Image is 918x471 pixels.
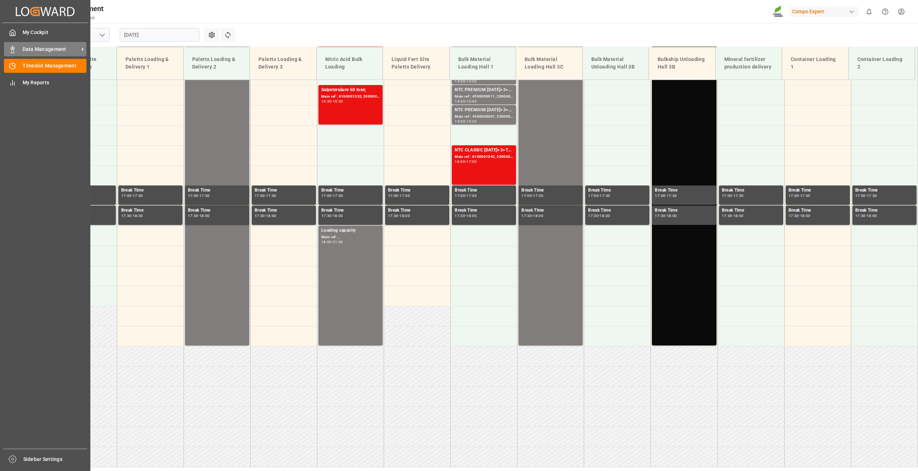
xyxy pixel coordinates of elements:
[465,80,466,83] div: -
[333,214,343,217] div: 18:00
[255,194,265,197] div: 17:00
[455,154,513,160] div: Main ref : 6100001042, 2000000209;
[121,194,132,197] div: 17:00
[4,59,86,73] a: Timeslot Management
[322,53,377,74] div: Nitric Acid Bulk Loading
[521,214,532,217] div: 17:30
[722,207,780,214] div: Break Time
[131,214,132,217] div: -
[455,86,513,94] div: NTC PREMIUM [DATE]+3+TE BULK;
[655,194,665,197] div: 17:00
[588,214,598,217] div: 17:30
[877,4,893,20] button: Help Center
[321,227,380,234] div: Loading capacity
[455,147,513,154] div: NTC CLASSIC [DATE]+3+TE BULK;
[465,100,466,103] div: -
[466,120,477,123] div: 15:30
[598,214,600,217] div: -
[521,207,580,214] div: Break Time
[23,46,79,53] span: Data Management
[333,194,343,197] div: 17:30
[732,214,733,217] div: -
[265,194,266,197] div: -
[188,207,246,214] div: Break Time
[321,187,380,194] div: Break Time
[465,120,466,123] div: -
[332,194,333,197] div: -
[121,214,132,217] div: 17:30
[667,194,677,197] div: 17:30
[255,214,265,217] div: 17:30
[521,187,580,194] div: Break Time
[788,53,843,74] div: Container Loading 1
[532,214,533,217] div: -
[466,160,477,163] div: 17:00
[321,194,332,197] div: 17:00
[722,214,732,217] div: 17:30
[388,194,398,197] div: 17:00
[23,456,87,463] span: Sidebar Settings
[4,25,86,39] a: My Cockpit
[199,214,210,217] div: 18:00
[533,214,543,217] div: 18:00
[332,240,333,244] div: -
[465,194,466,197] div: -
[188,214,198,217] div: 17:30
[332,214,333,217] div: -
[867,214,877,217] div: 18:00
[455,107,513,114] div: NTC PREMIUM [DATE]+3+TE BULK;
[455,194,465,197] div: 17:00
[255,207,313,214] div: Break Time
[721,53,776,74] div: Mineral fertilizer production delivery
[799,214,800,217] div: -
[655,53,710,74] div: Bulkship Unloading Hall 3B
[266,214,276,217] div: 18:00
[389,53,444,74] div: Liquid Fert Site Paletts Delivery
[532,194,533,197] div: -
[600,214,610,217] div: 18:00
[321,207,380,214] div: Break Time
[732,194,733,197] div: -
[455,120,465,123] div: 15:00
[199,194,210,197] div: 17:30
[189,53,244,74] div: Paletts Loading & Delivery 2
[388,187,446,194] div: Break Time
[789,207,847,214] div: Break Time
[861,4,877,20] button: show 0 new notifications
[521,194,532,197] div: 17:00
[598,194,600,197] div: -
[332,100,333,103] div: -
[321,214,332,217] div: 17:30
[522,53,577,74] div: Bulk Material Loading Hall 3C
[321,240,332,244] div: 18:00
[855,187,914,194] div: Break Time
[388,214,398,217] div: 17:30
[23,29,87,36] span: My Cockpit
[333,240,343,244] div: 21:00
[855,214,866,217] div: 17:30
[188,194,198,197] div: 17:00
[866,214,867,217] div: -
[655,187,713,194] div: Break Time
[455,100,465,103] div: 14:30
[722,194,732,197] div: 17:00
[399,214,410,217] div: 18:00
[256,53,311,74] div: Paletts Loading & Delivery 3
[466,194,477,197] div: 17:30
[23,79,87,86] span: My Reports
[133,214,143,217] div: 18:00
[733,214,744,217] div: 18:00
[188,187,246,194] div: Break Time
[655,207,713,214] div: Break Time
[867,194,877,197] div: 17:30
[466,100,477,103] div: 15:00
[131,194,132,197] div: -
[789,194,799,197] div: 17:00
[123,53,178,74] div: Paletts Loading & Delivery 1
[23,62,87,70] span: Timeslot Management
[398,194,399,197] div: -
[120,28,199,42] input: DD.MM.YYYY
[321,234,380,240] div: Main ref : ,
[466,80,477,83] div: 14:30
[855,194,866,197] div: 17:00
